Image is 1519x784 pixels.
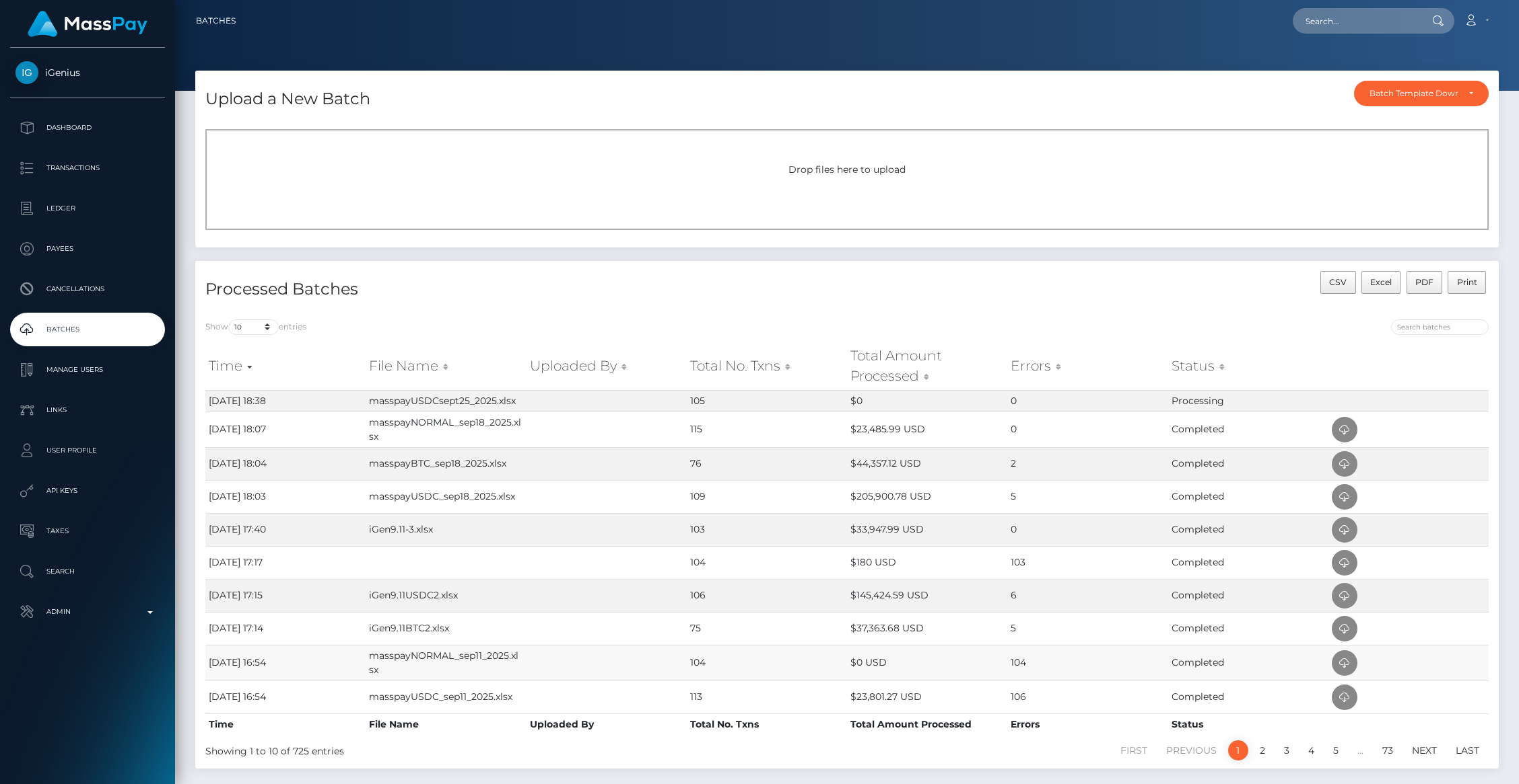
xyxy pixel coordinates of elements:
[10,192,165,225] a: Ledger
[205,342,366,390] th: Time: activate to sort column ascending
[205,447,366,480] td: [DATE] 18:04
[687,546,847,579] td: 104
[1405,740,1444,760] a: Next
[1007,612,1168,645] td: 5
[687,645,847,680] td: 104
[10,514,165,548] a: Taxes
[15,561,160,582] p: Search
[205,713,366,735] th: Time
[1448,740,1487,760] a: Last
[10,151,165,185] a: Transactions
[10,393,165,427] a: Links
[847,680,1007,713] td: $23,801.27 USD
[366,645,526,680] td: masspayNORMAL_sep11_2025.xlsx
[1301,740,1322,760] a: 4
[15,521,160,541] p: Taxes
[10,595,165,629] a: Admin
[366,411,526,447] td: masspayNORMAL_sep18_2025.xlsx
[847,713,1007,735] th: Total Amount Processed
[1415,277,1433,287] span: PDF
[205,680,366,713] td: [DATE] 16:54
[1007,546,1168,579] td: 103
[205,546,366,579] td: [DATE] 17:17
[847,342,1007,390] th: Total Amount Processed: activate to sort column ascending
[1007,513,1168,546] td: 0
[15,239,160,259] p: Payees
[1252,740,1273,760] a: 2
[847,546,1007,579] td: $180 USD
[10,111,165,145] a: Dashboard
[527,342,687,390] th: Uploaded By: activate to sort column ascending
[687,612,847,645] td: 75
[847,612,1007,645] td: $37,363.68 USD
[1277,740,1297,760] a: 3
[1168,579,1328,612] td: Completed
[847,645,1007,680] td: $0 USD
[687,680,847,713] td: 113
[205,87,370,111] h4: Upload a New Batch
[1168,513,1328,546] td: Completed
[1168,411,1328,447] td: Completed
[10,313,165,346] a: Batches
[205,513,366,546] td: [DATE] 17:40
[205,612,366,645] td: [DATE] 17:14
[1168,447,1328,480] td: Completed
[205,411,366,447] td: [DATE] 18:07
[10,272,165,306] a: Cancellations
[788,163,906,175] span: Drop files here to upload
[1007,579,1168,612] td: 6
[15,118,160,138] p: Dashboard
[228,319,279,335] select: Showentries
[1391,319,1489,335] input: Search batches
[1007,645,1168,680] td: 104
[1007,680,1168,713] td: 106
[1375,740,1400,760] a: 73
[1354,81,1489,106] button: Batch Template Download
[527,713,687,735] th: Uploaded By
[687,513,847,546] td: 103
[205,319,306,335] label: Show entries
[1168,713,1328,735] th: Status
[15,400,160,420] p: Links
[366,480,526,513] td: masspayUSDC_sep18_2025.xlsx
[687,713,847,735] th: Total No. Txns
[1007,342,1168,390] th: Errors: activate to sort column ascending
[10,474,165,508] a: API Keys
[15,602,160,622] p: Admin
[1370,277,1392,287] span: Excel
[1168,680,1328,713] td: Completed
[687,390,847,411] td: 105
[15,440,160,461] p: User Profile
[366,390,526,411] td: masspayUSDCsept25_2025.xlsx
[366,612,526,645] td: iGen9.11BTC2.xlsx
[205,480,366,513] td: [DATE] 18:03
[205,579,366,612] td: [DATE] 17:15
[1168,342,1328,390] th: Status: activate to sort column ascending
[1293,8,1419,34] input: Search...
[687,342,847,390] th: Total No. Txns: activate to sort column ascending
[1320,271,1356,294] button: CSV
[847,411,1007,447] td: $23,485.99 USD
[15,319,160,340] p: Batches
[1326,740,1346,760] a: 5
[687,579,847,612] td: 106
[1007,447,1168,480] td: 2
[1168,546,1328,579] td: Completed
[10,434,165,467] a: User Profile
[1370,88,1458,99] div: Batch Template Download
[1448,271,1486,294] button: Print
[28,11,147,37] img: MassPay Logo
[15,360,160,380] p: Manage Users
[366,579,526,612] td: iGen9.11USDC2.xlsx
[1007,480,1168,513] td: 5
[1007,390,1168,411] td: 0
[366,680,526,713] td: masspayUSDC_sep11_2025.xlsx
[847,390,1007,411] td: $0
[687,447,847,480] td: 76
[1168,390,1328,411] td: Processing
[1407,271,1443,294] button: PDF
[205,278,837,301] h4: Processed Batches
[847,447,1007,480] td: $44,357.12 USD
[1007,411,1168,447] td: 0
[205,739,729,758] div: Showing 1 to 10 of 725 entries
